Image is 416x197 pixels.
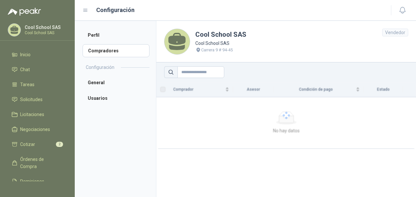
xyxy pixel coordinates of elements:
a: General [83,76,149,89]
p: Cool School SAS [195,40,246,47]
a: Chat [8,63,67,76]
a: Licitaciones [8,108,67,121]
a: Inicio [8,48,67,61]
div: Vendedor [382,29,408,36]
span: Negociaciones [20,126,50,133]
a: Negociaciones [8,123,67,136]
span: Remisiones [20,178,44,185]
h2: Configuración [86,64,114,71]
a: Usuarios [83,92,149,105]
p: Cool School SAS [25,25,65,30]
span: Licitaciones [20,111,44,118]
span: Cotizar [20,141,35,148]
span: Tareas [20,81,34,88]
p: Cool School SAS [25,31,65,35]
span: 2 [56,142,63,147]
a: Perfil [83,29,149,42]
p: Carrera 9 # 94-45 [201,47,233,53]
span: Solicitudes [20,96,43,103]
a: Compradores [83,44,149,57]
span: Chat [20,66,30,73]
h1: Cool School SAS [195,30,246,40]
a: Cotizar2 [8,138,67,151]
a: Órdenes de Compra [8,153,67,173]
a: Tareas [8,78,67,91]
a: Solicitudes [8,93,67,106]
h1: Configuración [96,6,135,15]
span: Inicio [20,51,31,58]
span: Órdenes de Compra [20,156,61,170]
img: Logo peakr [8,8,41,16]
a: Remisiones [8,175,67,188]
